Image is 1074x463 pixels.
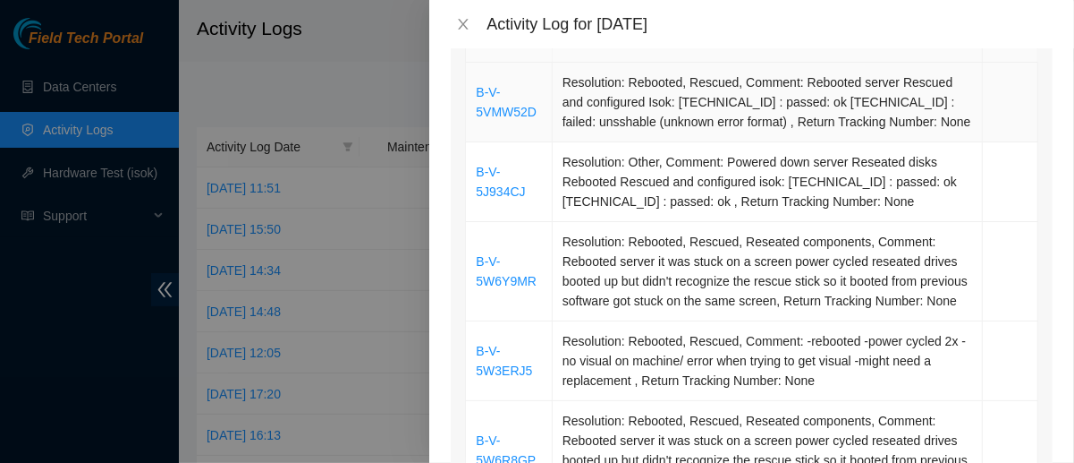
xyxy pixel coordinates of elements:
div: Activity Log for [DATE] [486,14,1053,34]
a: B-V-5VMW52D [476,85,537,119]
a: B-V-5W6Y9MR [476,254,537,288]
td: Resolution: Other, Comment: Powered down server Reseated disks Rebooted Rescued and configured is... [553,142,983,222]
span: close [456,17,470,31]
td: Resolution: Rebooted, Rescued, Comment: Rebooted server Rescued and configured Isok: [TECHNICAL_I... [553,63,983,142]
button: Close [451,16,476,33]
a: B-V-5W3ERJ5 [476,344,532,378]
a: B-V-5J934CJ [476,165,525,199]
td: Resolution: Rebooted, Rescued, Comment: -rebooted -power cycled 2x -no visual on machine/ error w... [553,322,983,401]
td: Resolution: Rebooted, Rescued, Reseated components, Comment: Rebooted server it was stuck on a sc... [553,222,983,322]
